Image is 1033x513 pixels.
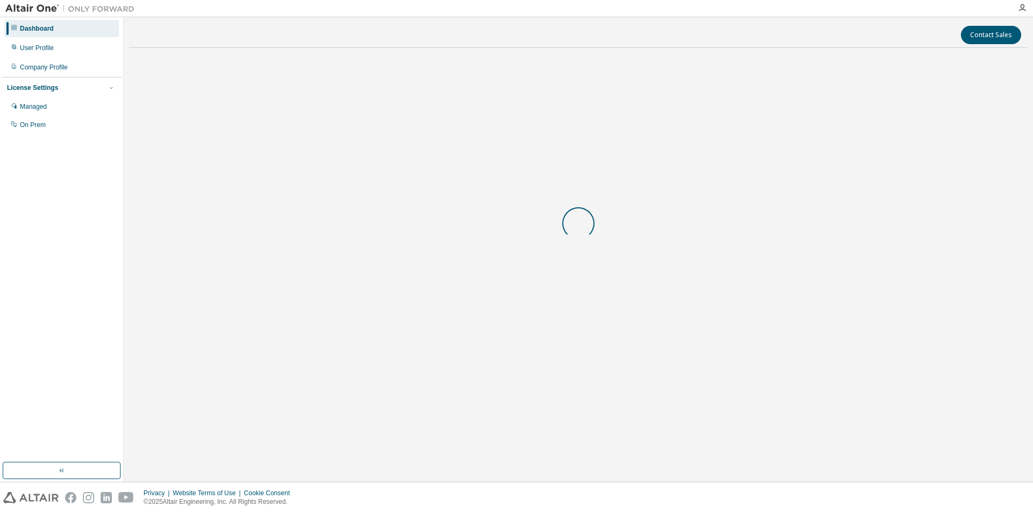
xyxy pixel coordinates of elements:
img: instagram.svg [83,492,94,503]
div: On Prem [20,121,46,129]
div: Company Profile [20,63,68,72]
img: youtube.svg [118,492,134,503]
div: Dashboard [20,24,54,33]
img: linkedin.svg [101,492,112,503]
img: facebook.svg [65,492,76,503]
div: Managed [20,102,47,111]
div: Website Terms of Use [173,489,244,497]
img: Altair One [5,3,140,14]
div: Privacy [144,489,173,497]
p: © 2025 Altair Engineering, Inc. All Rights Reserved. [144,497,296,507]
div: User Profile [20,44,54,52]
button: Contact Sales [961,26,1021,44]
div: Cookie Consent [244,489,296,497]
img: altair_logo.svg [3,492,59,503]
div: License Settings [7,83,58,92]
